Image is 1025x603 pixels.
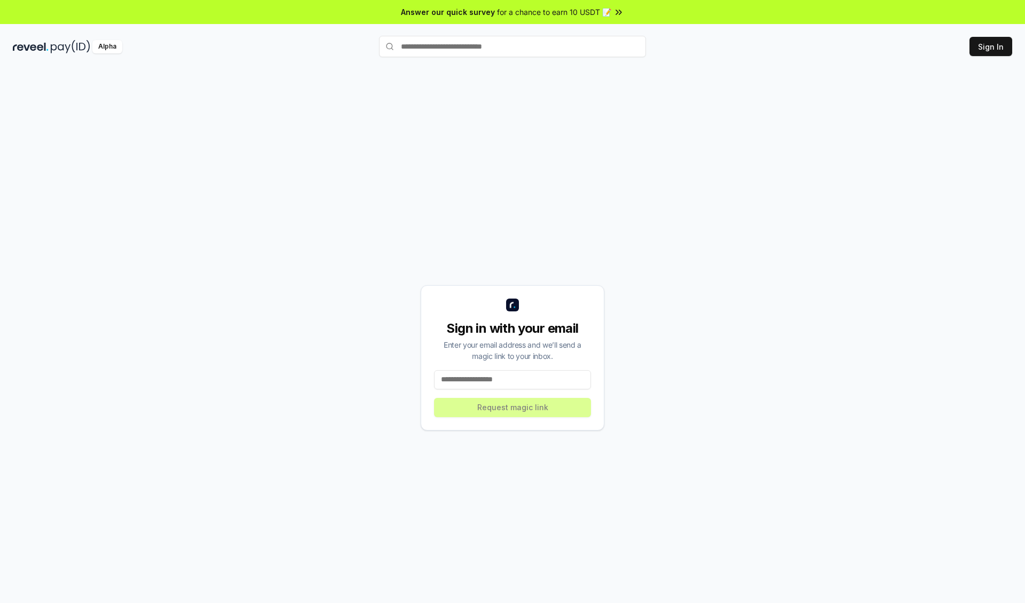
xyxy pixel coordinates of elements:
div: Enter your email address and we’ll send a magic link to your inbox. [434,339,591,362]
img: reveel_dark [13,40,49,53]
button: Sign In [969,37,1012,56]
span: Answer our quick survey [401,6,495,18]
span: for a chance to earn 10 USDT 📝 [497,6,611,18]
img: pay_id [51,40,90,53]
div: Alpha [92,40,122,53]
div: Sign in with your email [434,320,591,337]
img: logo_small [506,299,519,311]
